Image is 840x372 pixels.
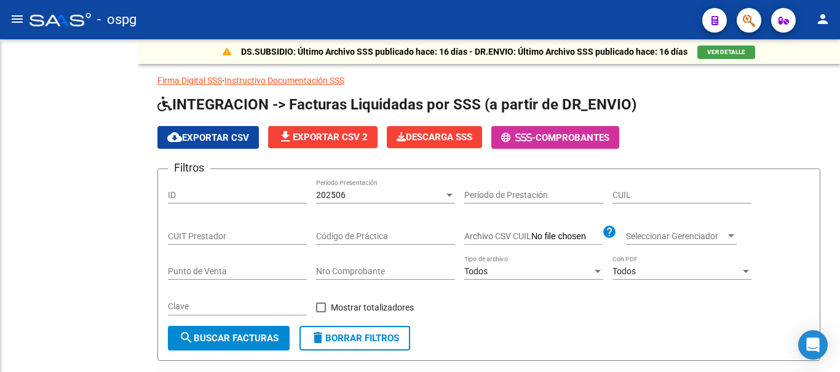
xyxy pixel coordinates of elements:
[278,129,293,144] mat-icon: file_download
[241,45,687,58] p: DS.SUBSIDIO: Último Archivo SSS publicado hace: 16 días - DR.ENVIO: Último Archivo SSS publicado ...
[697,46,755,59] button: VER DETALLE
[491,126,619,149] button: -Comprobantes
[397,132,472,143] span: Descarga SSS
[387,126,482,149] app-download-masive: Descarga masiva de comprobantes (adjuntos)
[536,132,609,143] span: Comprobantes
[224,76,344,85] a: Instructivo Documentación SSS
[10,12,25,26] mat-icon: menu
[299,326,410,350] button: Borrar Filtros
[602,224,617,239] mat-icon: help
[157,74,820,87] p: -
[168,326,290,350] button: Buscar Facturas
[311,330,325,345] mat-icon: delete
[531,231,602,242] input: Archivo CSV CUIL
[798,330,828,360] div: Open Intercom Messenger
[316,190,346,200] span: 202506
[464,266,488,276] span: Todos
[501,132,536,143] span: -
[179,330,194,345] mat-icon: search
[464,231,531,241] span: Archivo CSV CUIL
[157,96,636,113] span: INTEGRACION -> Facturas Liquidadas por SSS (a partir de DR_ENVIO)
[815,12,830,26] mat-icon: person
[612,266,636,276] span: Todos
[387,126,482,148] button: Descarga SSS
[97,6,137,33] span: - ospg
[268,126,378,148] button: Exportar CSV 2
[278,132,368,143] span: Exportar CSV 2
[167,132,249,143] span: Exportar CSV
[707,49,745,55] span: VER DETALLE
[311,333,399,344] span: Borrar Filtros
[167,130,182,144] mat-icon: cloud_download
[157,126,259,149] button: Exportar CSV
[157,76,222,85] a: Firma Digital SSS
[179,333,279,344] span: Buscar Facturas
[168,159,210,176] h3: Filtros
[626,231,726,242] span: Seleccionar Gerenciador
[331,300,414,315] span: Mostrar totalizadores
